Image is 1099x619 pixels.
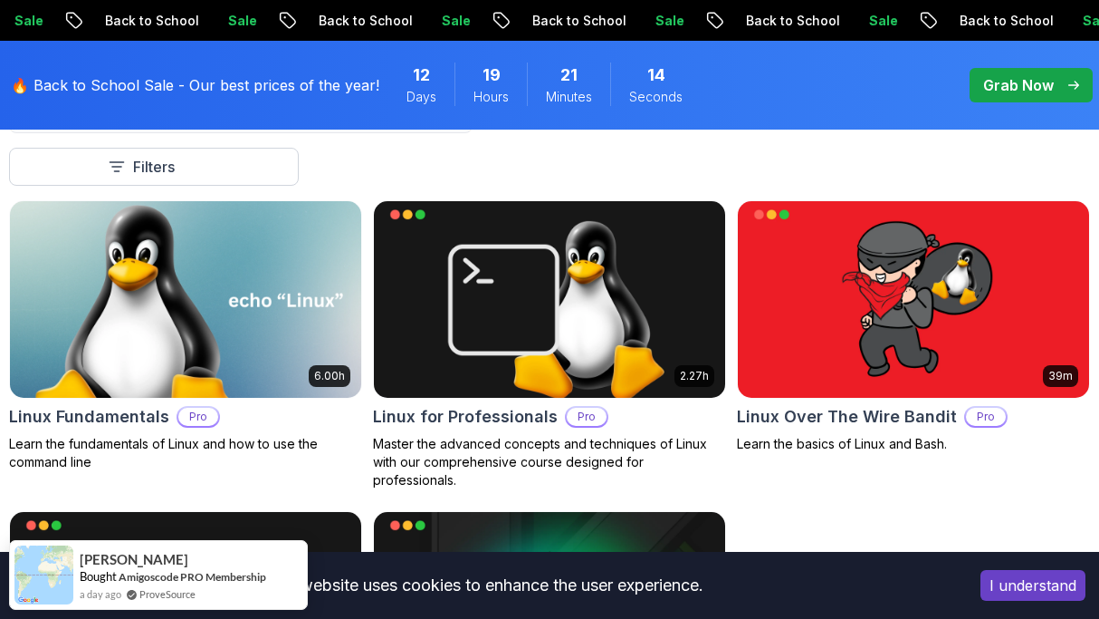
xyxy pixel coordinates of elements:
[373,435,726,489] p: Master the advanced concepts and techniques of Linux with our comprehensive course designed for p...
[1,197,369,403] img: Linux Fundamentals card
[853,12,911,30] p: Sale
[9,435,362,471] p: Learn the fundamentals of Linux and how to use the command line
[629,88,683,106] span: Seconds
[413,63,430,88] span: 12 Days
[425,12,483,30] p: Sale
[374,201,725,398] img: Linux for Professionals card
[483,63,501,88] span: 19 Hours
[567,408,607,426] p: Pro
[980,570,1085,601] button: Accept cookies
[302,12,425,30] p: Back to School
[314,369,345,383] p: 6.00h
[178,408,218,426] p: Pro
[89,12,212,30] p: Back to School
[212,12,270,30] p: Sale
[473,88,509,106] span: Hours
[737,404,957,430] h2: Linux Over The Wire Bandit
[983,74,1054,96] p: Grab Now
[560,63,578,88] span: 21 Minutes
[943,12,1066,30] p: Back to School
[14,566,953,605] div: This website uses cookies to enhance the user experience.
[14,546,73,604] img: provesource social proof notification image
[139,586,196,602] a: ProveSource
[373,404,558,430] h2: Linux for Professionals
[966,408,1006,426] p: Pro
[406,88,436,106] span: Days
[737,435,1090,453] p: Learn the basics of Linux and Bash.
[80,569,117,584] span: Bought
[516,12,639,30] p: Back to School
[730,12,853,30] p: Back to School
[80,586,121,602] span: a day ago
[119,570,266,584] a: Amigoscode PRO Membership
[11,74,379,96] p: 🔥 Back to School Sale - Our best prices of the year!
[639,12,697,30] p: Sale
[647,63,665,88] span: 14 Seconds
[373,200,726,489] a: Linux for Professionals card2.27hLinux for ProfessionalsProMaster the advanced concepts and techn...
[9,148,299,186] button: Filters
[737,200,1090,453] a: Linux Over The Wire Bandit card39mLinux Over The Wire BanditProLearn the basics of Linux and Bash.
[680,369,709,383] p: 2.27h
[133,156,175,178] p: Filters
[1048,369,1073,383] p: 39m
[80,552,188,567] span: [PERSON_NAME]
[9,200,362,471] a: Linux Fundamentals card6.00hLinux FundamentalsProLearn the fundamentals of Linux and how to use t...
[738,201,1089,398] img: Linux Over The Wire Bandit card
[546,88,592,106] span: Minutes
[9,404,169,430] h2: Linux Fundamentals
